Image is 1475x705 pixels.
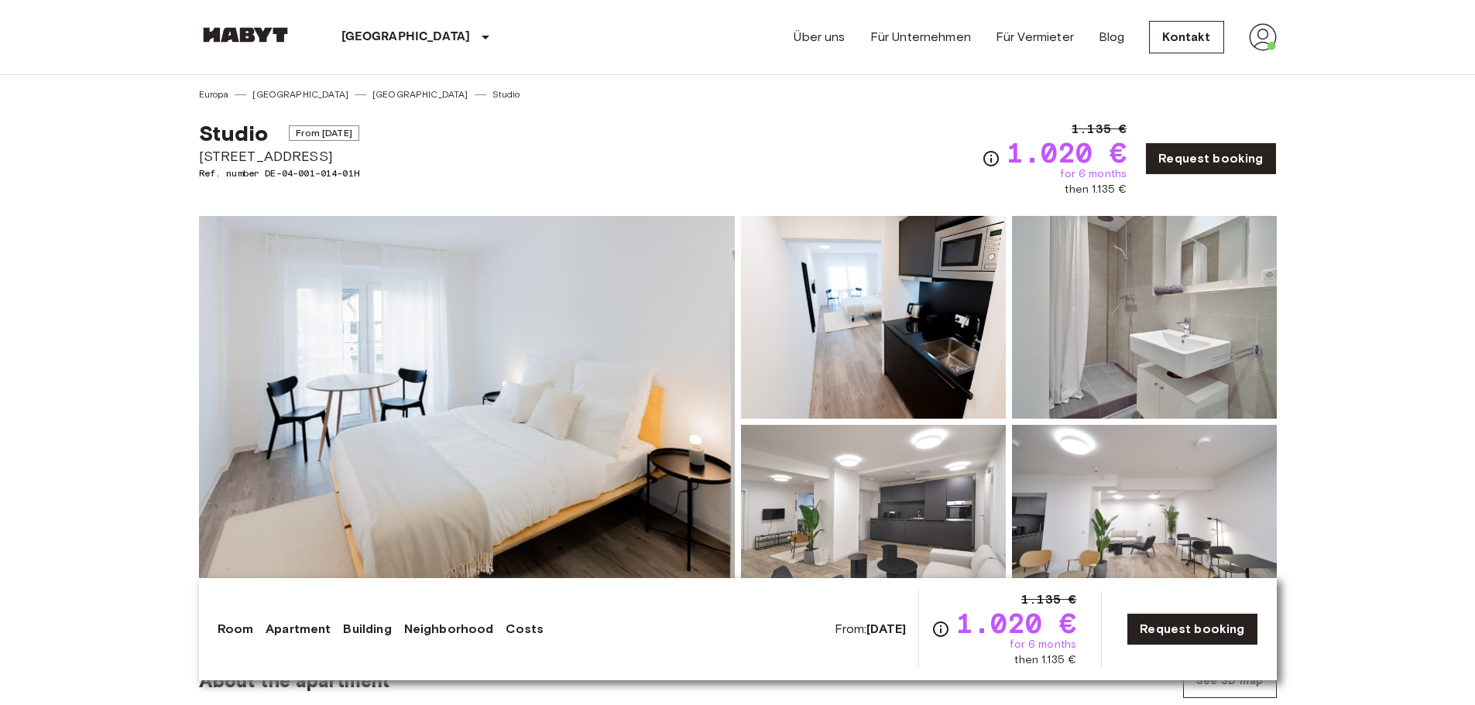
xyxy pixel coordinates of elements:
a: Für Vermieter [996,28,1074,46]
button: See 3D map [1183,665,1277,698]
span: for 6 months [1010,637,1076,652]
span: 1.020 € [1007,139,1127,166]
img: Picture of unit DE-04-001-014-01H [741,425,1006,628]
a: Neighborhood [404,620,494,638]
a: [GEOGRAPHIC_DATA] [372,87,468,101]
span: Studio [199,120,269,146]
span: then 1.135 € [1014,652,1076,668]
img: Habyt [199,27,292,43]
a: Für Unternehmen [870,28,971,46]
img: avatar [1249,23,1277,51]
svg: Check cost overview for full price breakdown. Please note that discounts apply to new joiners onl... [982,149,1000,168]
a: Über uns [794,28,845,46]
span: About the apartment [199,669,390,693]
img: Picture of unit DE-04-001-014-01H [1012,216,1277,419]
b: [DATE] [866,621,906,636]
span: 1.020 € [956,609,1076,637]
svg: Check cost overview for full price breakdown. Please note that discounts apply to new joiners onl... [931,620,950,638]
span: for 6 months [1060,166,1127,182]
span: From [DATE] [289,125,359,141]
a: Request booking [1127,613,1257,645]
span: 1.135 € [1021,590,1076,609]
img: Picture of unit DE-04-001-014-01H [1012,425,1277,628]
span: [STREET_ADDRESS] [199,146,359,166]
a: Request booking [1145,142,1276,175]
a: Studio [492,87,520,101]
span: 1.135 € [1072,120,1127,139]
a: Kontakt [1149,21,1223,53]
img: Picture of unit DE-04-001-014-01H [741,216,1006,419]
a: Europa [199,87,229,101]
span: then 1.135 € [1065,182,1127,197]
span: Ref. number DE-04-001-014-01H [199,166,359,180]
a: Costs [506,620,544,638]
a: Building [343,620,391,638]
p: [GEOGRAPHIC_DATA] [341,28,471,46]
img: Marketing picture of unit DE-04-001-014-01H [199,216,735,628]
span: From: [835,621,907,638]
a: Apartment [266,620,331,638]
a: Blog [1099,28,1125,46]
a: Room [218,620,254,638]
a: [GEOGRAPHIC_DATA] [252,87,348,101]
